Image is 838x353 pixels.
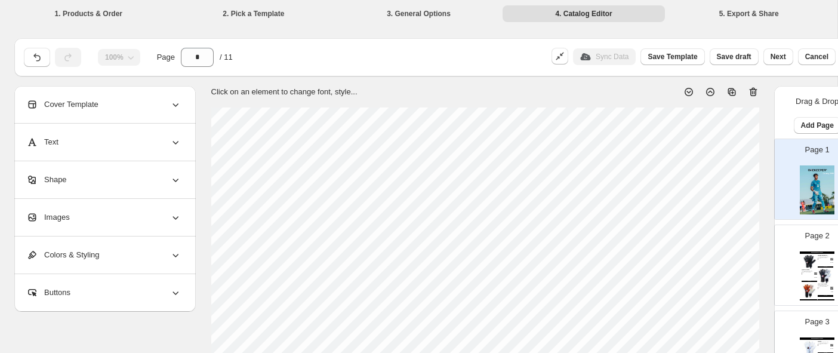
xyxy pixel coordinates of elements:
span: Shape [26,174,67,186]
div: ONEKEEPER Collection 2025 [800,337,834,340]
img: qrcode [814,272,817,275]
div: $ 89.95 [811,277,817,278]
div: ACE White [818,341,833,342]
span: Buttons [26,287,70,299]
div: $ 71.99 [827,291,833,292]
button: Next [763,48,793,65]
div: BUY NOW [802,281,817,282]
div: BUY NOW [818,266,833,268]
div: ACE Orange and White [818,284,833,285]
span: Colors & Styling [26,249,99,261]
p: Page 1 [805,144,830,156]
span: Images [26,211,70,223]
button: Save draft [710,48,759,65]
div: Flat Negative Finger Type - Pro-Level 3.5mm German Contact Latex - One Wrap Elastic Strap [802,271,815,272]
img: primaryImage [818,269,833,283]
div: Flat Negative Finger Type - Pro-Level 3.5mm German Contact Latex - One Wrap Elastic Strap [818,342,831,343]
span: Cover Template [26,99,98,110]
div: $ 72.99 [827,262,833,263]
div: ACE Black and White [802,269,817,271]
div: ONEKEEPER | Page undefined [800,299,834,300]
span: / 11 [220,51,233,63]
div: $ 72.99 [827,348,833,349]
div: 8, 9, 10, 11, 12 [802,272,811,273]
div: ONEKEEPER Collection 2025 [800,251,834,254]
div: ACE All Black (New Model) [818,255,833,256]
div: BUY NOW [818,295,833,296]
p: Page 2 [805,230,830,242]
span: Page [157,51,175,63]
img: qrcode [830,287,833,289]
span: Text [26,136,58,148]
div: Flat Negative Finger Type - Pro-Level 3.5mm German Contact Latex - One Wrap Elastic Strap [818,256,831,257]
img: qrcode [830,344,833,346]
span: Cancel [805,52,828,62]
img: cover page [800,165,834,214]
span: Next [771,52,786,62]
img: qrcode [830,258,833,260]
button: Save Template [640,48,704,65]
p: Click on an element to change font, style... [211,86,358,98]
div: Flat Negative Finger Type - Pro-Level 3.5mm German Contact Latex - One Wrap Elastic Strap [818,285,831,287]
img: primaryImage [802,284,817,298]
span: Save draft [717,52,751,62]
span: Add Page [801,121,834,130]
button: Cancel [798,48,836,65]
p: Page 3 [805,316,830,328]
span: Save Template [648,52,697,62]
div: 8, 9, 10, 11, 12 [818,287,827,288]
img: primaryImage [802,254,817,269]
